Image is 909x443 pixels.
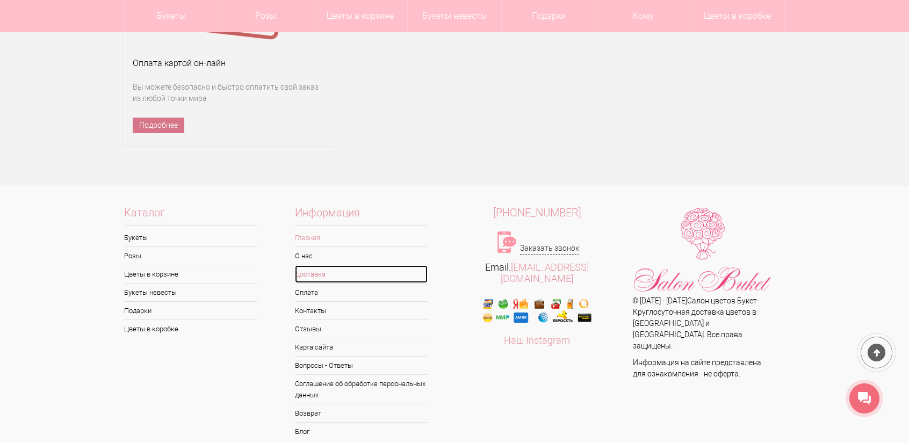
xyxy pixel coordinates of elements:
a: Оплата картой он-лайн [133,58,325,69]
a: Наш Instagram [504,335,570,346]
a: Главная [295,229,428,246]
a: Цветы в коробке [124,320,257,338]
a: Контакты [295,302,428,319]
span: Информация [295,207,428,226]
span: Вы можете безопасно и быстро оплатить свой заказ из любой точки мира [133,82,325,104]
span: [PHONE_NUMBER] [493,206,581,219]
a: Подарки [124,302,257,319]
div: Email: [454,262,620,284]
a: [EMAIL_ADDRESS][DOMAIN_NAME] [501,262,589,284]
a: Блог [295,423,428,440]
a: Возврат [295,404,428,422]
img: Цветы Нижний Новгород [633,207,773,295]
a: Доставка [295,265,428,283]
a: Подробнее [133,118,184,133]
a: Цветы в корзине [124,265,257,283]
a: Карта сайта [295,338,428,356]
a: Заказать звонок [520,243,579,255]
span: © [DATE] - [DATE] - Круглосуточная доставка цветов в [GEOGRAPHIC_DATA] и [GEOGRAPHIC_DATA]. Все п... [633,296,759,350]
a: Оплата [295,284,428,301]
a: Розы [124,247,257,265]
a: Отзывы [295,320,428,338]
a: Вопросы - Ответы [295,357,428,374]
a: Букеты [124,229,257,246]
a: О нас [295,247,428,265]
a: Соглашение об обработке персональных данных [295,375,428,404]
a: [PHONE_NUMBER] [454,207,620,219]
a: Букеты невесты [124,284,257,301]
span: Информация на сайте представлена для ознакомления - не оферта. [633,358,761,378]
span: Каталог [124,207,257,226]
span: Оплата картой он-лайн [133,58,226,68]
a: Салон цветов Букет [687,296,757,305]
